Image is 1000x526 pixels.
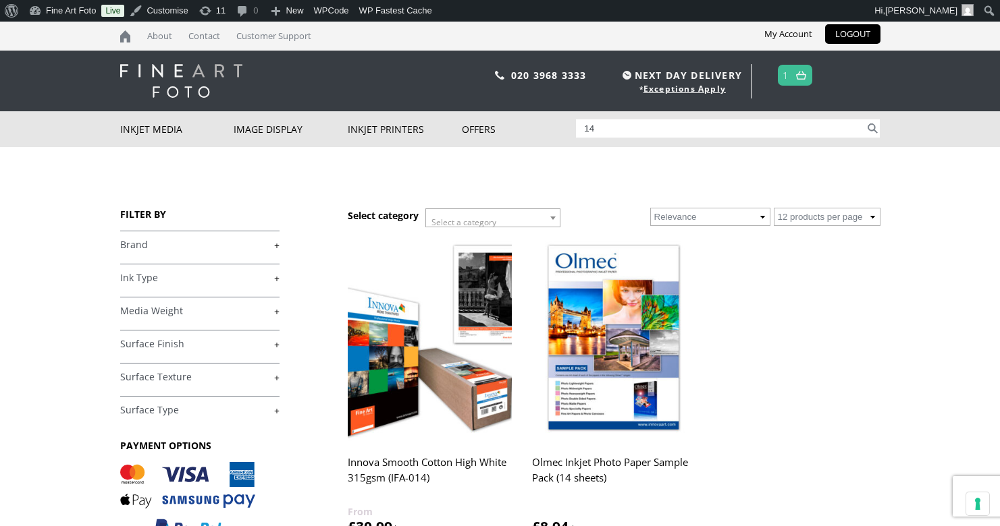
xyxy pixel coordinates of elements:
[348,237,511,441] img: Innova Smooth Cotton High White 315gsm (IFA-014)
[511,69,587,82] a: 020 3968 3333
[120,231,280,258] h4: Brand
[431,216,496,228] span: Select a category
[230,22,318,51] a: Customer Support
[348,450,511,504] h2: Innova Smooth Cotton High White 315gsm (IFA-014)
[796,71,806,80] img: basket.svg
[783,65,789,85] a: 1
[120,363,280,390] h4: Surface Texture
[532,450,695,504] h2: Olmec Inkjet Photo Paper Sample Pack (14 sheets)
[120,64,242,98] img: logo-white.svg
[462,111,576,147] a: Offers
[348,111,462,147] a: Inkjet Printers
[623,71,631,80] img: time.svg
[120,404,280,417] a: +
[120,272,280,285] a: +
[966,492,989,515] button: Your consent preferences for tracking technologies
[120,305,280,318] a: +
[643,83,726,94] a: Exceptions Apply
[120,111,234,147] a: Inkjet Media
[650,208,770,226] select: Shop order
[532,237,695,441] img: Olmec Inkjet Photo Paper Sample Pack (14 sheets)
[120,396,280,423] h4: Surface Type
[140,22,179,51] a: About
[182,22,227,51] a: Contact
[348,209,419,222] h3: Select category
[120,338,280,351] a: +
[120,208,280,221] h3: FILTER BY
[120,297,280,324] h4: Media Weight
[120,439,280,452] h3: PAYMENT OPTIONS
[234,111,348,147] a: Image Display
[120,264,280,291] h4: Ink Type
[120,330,280,357] h4: Surface Finish
[885,5,957,16] span: [PERSON_NAME]
[865,119,880,138] button: Search
[495,71,504,80] img: phone.svg
[120,371,280,384] a: +
[754,24,822,44] a: My Account
[120,239,280,252] a: +
[101,5,124,17] a: Live
[576,119,865,138] input: Search products…
[619,67,742,83] span: NEXT DAY DELIVERY
[825,24,880,44] a: LOGOUT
